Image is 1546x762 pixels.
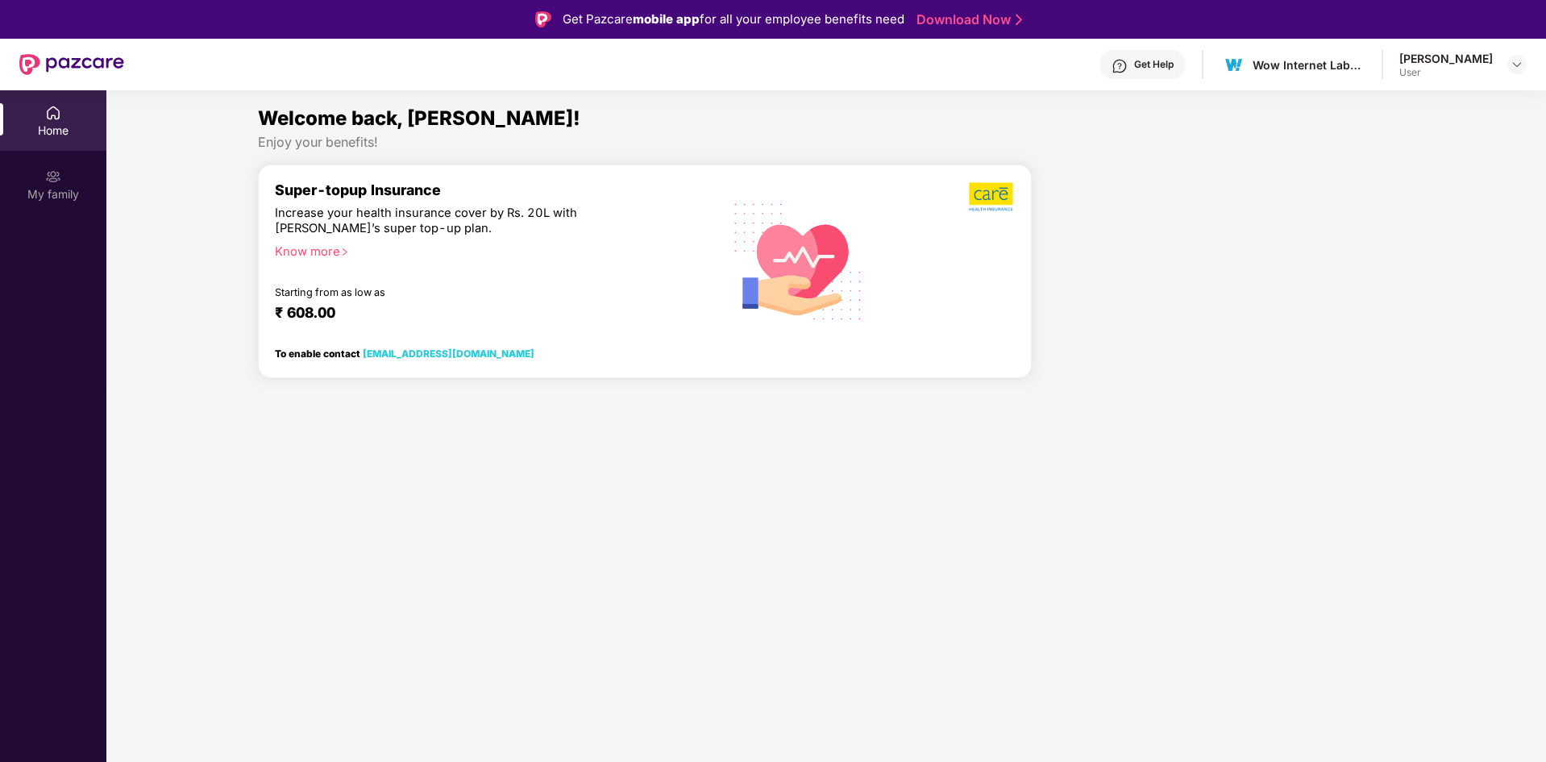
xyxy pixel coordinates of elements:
[1134,58,1174,71] div: Get Help
[1016,11,1022,28] img: Stroke
[1112,58,1128,74] img: svg+xml;base64,PHN2ZyBpZD0iSGVscC0zMngzMiIgeG1sbnM9Imh0dHA6Ly93d3cudzMub3JnLzIwMDAvc3ZnIiB3aWR0aD...
[275,244,697,256] div: Know more
[721,182,875,339] img: svg+xml;base64,PHN2ZyB4bWxucz0iaHR0cDovL3d3dy53My5vcmcvMjAwMC9zdmciIHhtbG5zOnhsaW5rPSJodHRwOi8vd3...
[340,248,349,256] span: right
[45,105,61,121] img: svg+xml;base64,PHN2ZyBpZD0iSG9tZSIgeG1sbnM9Imh0dHA6Ly93d3cudzMub3JnLzIwMDAvc3ZnIiB3aWR0aD0iMjAiIG...
[19,54,124,75] img: New Pazcare Logo
[916,11,1017,28] a: Download Now
[563,10,904,29] div: Get Pazcare for all your employee benefits need
[1253,57,1365,73] div: Wow Internet Labz Private Limited
[633,11,700,27] strong: mobile app
[1222,53,1245,77] img: 1630391314982.jfif
[363,348,534,360] a: [EMAIL_ADDRESS][DOMAIN_NAME]
[969,181,1015,212] img: b5dec4f62d2307b9de63beb79f102df3.png
[275,348,534,359] div: To enable contact
[1399,66,1493,79] div: User
[45,169,61,185] img: svg+xml;base64,PHN2ZyB3aWR0aD0iMjAiIGhlaWdodD0iMjAiIHZpZXdCb3g9IjAgMCAyMCAyMCIgZmlsbD0ibm9uZSIgeG...
[275,286,638,298] div: Starting from as low as
[275,304,691,323] div: ₹ 608.00
[1511,58,1523,71] img: svg+xml;base64,PHN2ZyBpZD0iRHJvcGRvd24tMzJ4MzIiIHhtbG5zPSJodHRwOi8vd3d3LnczLm9yZy8yMDAwL3N2ZyIgd2...
[535,11,551,27] img: Logo
[275,181,707,198] div: Super-topup Insurance
[258,106,580,130] span: Welcome back, [PERSON_NAME]!
[275,206,637,237] div: Increase your health insurance cover by Rs. 20L with [PERSON_NAME]’s super top-up plan.
[1399,51,1493,66] div: [PERSON_NAME]
[258,134,1395,151] div: Enjoy your benefits!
